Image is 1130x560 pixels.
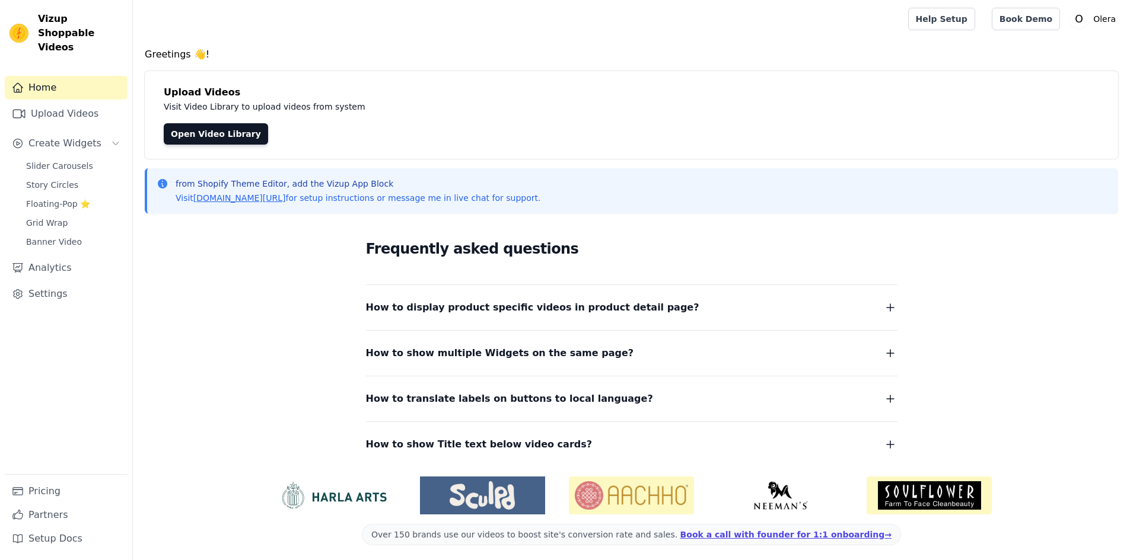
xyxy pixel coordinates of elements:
button: How to show Title text below video cards? [366,436,897,453]
span: How to translate labels on buttons to local language? [366,391,653,407]
img: Neeman's [718,481,843,510]
span: Slider Carousels [26,160,93,172]
button: Create Widgets [5,132,128,155]
span: Create Widgets [28,136,101,151]
img: HarlaArts [271,481,396,510]
h4: Greetings 👋! [145,47,1118,62]
a: Setup Docs [5,527,128,551]
button: How to display product specific videos in product detail page? [366,299,897,316]
a: Partners [5,503,128,527]
a: Floating-Pop ⭐ [19,196,128,212]
span: Story Circles [26,179,78,191]
span: Grid Wrap [26,217,68,229]
img: Sculpd US [420,481,545,510]
a: Slider Carousels [19,158,128,174]
a: Upload Videos [5,102,128,126]
a: Analytics [5,256,128,280]
span: How to show multiple Widgets on the same page? [366,345,634,361]
a: Pricing [5,479,128,503]
a: Book a call with founder for 1:1 onboarding [680,530,892,539]
button: How to translate labels on buttons to local language? [366,391,897,407]
h2: Frequently asked questions [366,237,897,261]
a: Grid Wrap [19,215,128,231]
span: Banner Video [26,236,82,248]
a: Home [5,76,128,100]
a: Help Setup [908,8,975,30]
p: Visit for setup instructions or message me in live chat for support. [176,192,540,204]
button: How to show multiple Widgets on the same page? [366,345,897,361]
span: Vizup Shoppable Videos [38,12,123,55]
a: Open Video Library [164,123,268,145]
img: Aachho [569,476,694,514]
a: Story Circles [19,177,128,193]
button: O Olera [1069,8,1121,30]
span: How to display product specific videos in product detail page? [366,299,699,316]
p: Olera [1088,8,1121,30]
text: O [1075,13,1083,25]
p: Visit Video Library to upload videos from system [164,100,695,114]
span: How to show Title text below video cards? [366,436,593,453]
img: Vizup [9,24,28,43]
a: Settings [5,282,128,306]
p: from Shopify Theme Editor, add the Vizup App Block [176,178,540,190]
img: Soulflower [867,476,992,514]
span: Floating-Pop ⭐ [26,198,90,210]
a: [DOMAIN_NAME][URL] [193,193,286,203]
a: Banner Video [19,233,128,250]
a: Book Demo [992,8,1060,30]
h4: Upload Videos [164,85,1099,100]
